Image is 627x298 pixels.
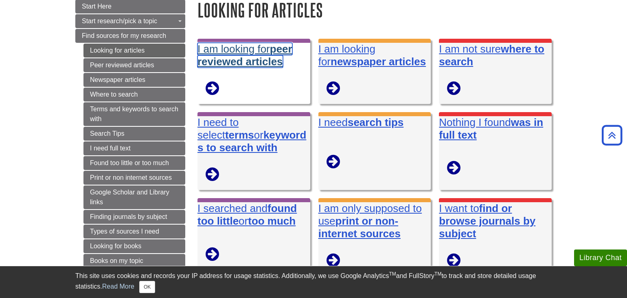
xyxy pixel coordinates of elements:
[318,202,422,240] a: I am only supposed to useprint or non-internet sources
[83,156,185,170] a: Found too little or too much
[83,141,185,155] a: I need full text
[439,202,535,240] a: I want tofind or browse journals by subject
[439,116,543,141] strong: was in full text
[83,239,185,253] a: Looking for books
[248,215,296,227] strong: too much
[348,116,403,128] strong: search tips
[197,43,292,68] strong: peer reviewed articles
[599,130,625,141] a: Back to Top
[102,283,134,290] a: Read More
[197,43,292,68] a: I am looking forpeer reviewed articles
[83,254,185,268] a: Books on my topic
[83,171,185,185] a: Print or non internet sources
[318,116,404,128] a: I needsearch tips
[75,271,552,293] div: This site uses cookies and records your IP address for usage statistics. Additionally, we use Goo...
[83,88,185,102] a: Where to search
[83,210,185,224] a: Finding journals by subject
[225,129,254,141] strong: terms
[318,43,426,68] a: I am looking fornewspaper articles
[83,73,185,87] a: Newspaper articles
[434,271,441,277] sup: TM
[82,3,112,10] span: Start Here
[83,102,185,126] a: Terms and keywords to search with
[83,185,185,209] a: Google Scholar and Library links
[197,202,297,227] a: I searched andfound too littleortoo much
[197,129,306,154] strong: keywords to search with
[574,249,627,266] button: Library Chat
[82,32,166,39] span: Find sources for my research
[83,44,185,57] a: Looking for articles
[83,58,185,72] a: Peer reviewed articles
[197,116,306,154] a: I need to selecttermsorkeywords to search with
[82,18,157,24] span: Start research/pick a topic
[439,116,543,141] a: Nothing I foundwas in full text
[83,127,185,141] a: Search Tips
[75,29,185,43] a: Find sources for my research
[197,202,297,227] strong: found too little
[139,281,155,293] button: Close
[331,55,426,68] strong: newspaper articles
[318,215,401,240] strong: print or non-internet sources
[389,271,396,277] sup: TM
[439,43,544,68] strong: where to search
[75,14,185,28] a: Start research/pick a topic
[439,202,535,240] strong: find or browse journals by subject
[439,43,544,68] a: I am not surewhere to search
[83,225,185,238] a: Types of sources I need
